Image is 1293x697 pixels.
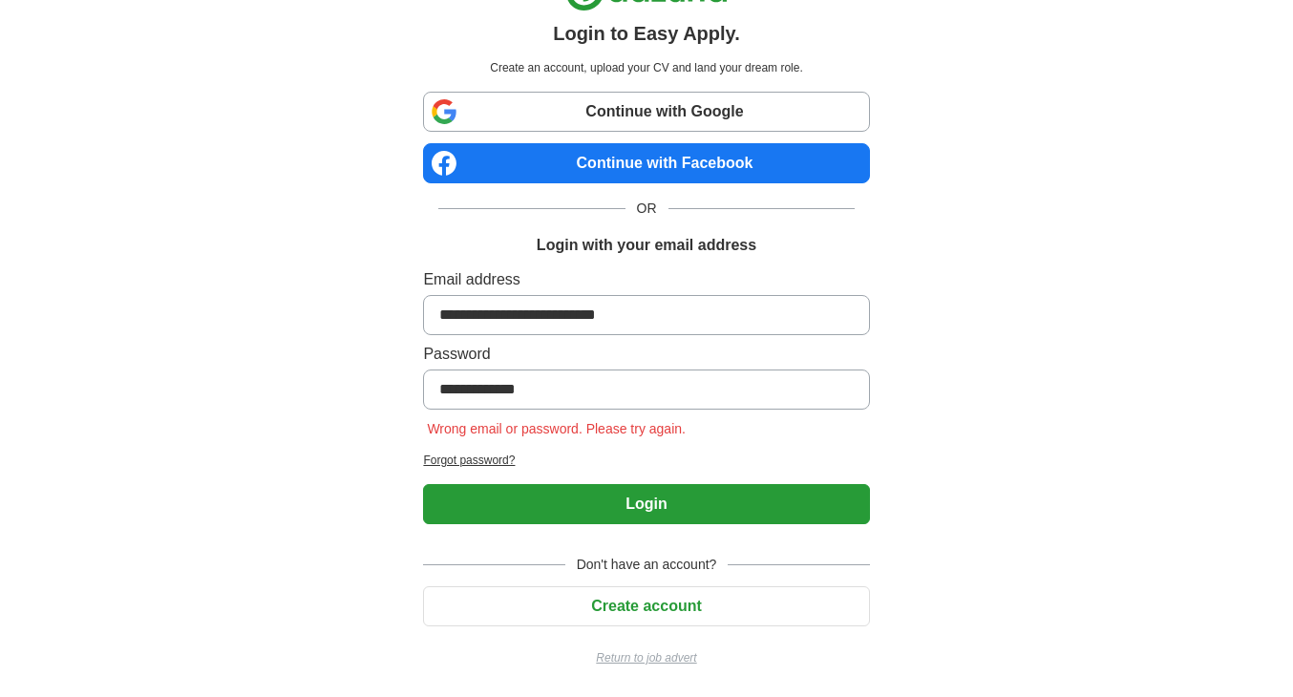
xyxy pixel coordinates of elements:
span: Don't have an account? [565,555,729,575]
a: Return to job advert [423,649,869,666]
a: Create account [423,598,869,614]
a: Continue with Facebook [423,143,869,183]
h1: Login with your email address [537,234,756,257]
span: OR [625,199,668,219]
h1: Login to Easy Apply. [553,19,740,48]
label: Email address [423,268,869,291]
label: Password [423,343,869,366]
button: Create account [423,586,869,626]
a: Continue with Google [423,92,869,132]
span: Wrong email or password. Please try again. [423,421,689,436]
button: Login [423,484,869,524]
p: Create an account, upload your CV and land your dream role. [427,59,865,76]
a: Forgot password? [423,452,869,469]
